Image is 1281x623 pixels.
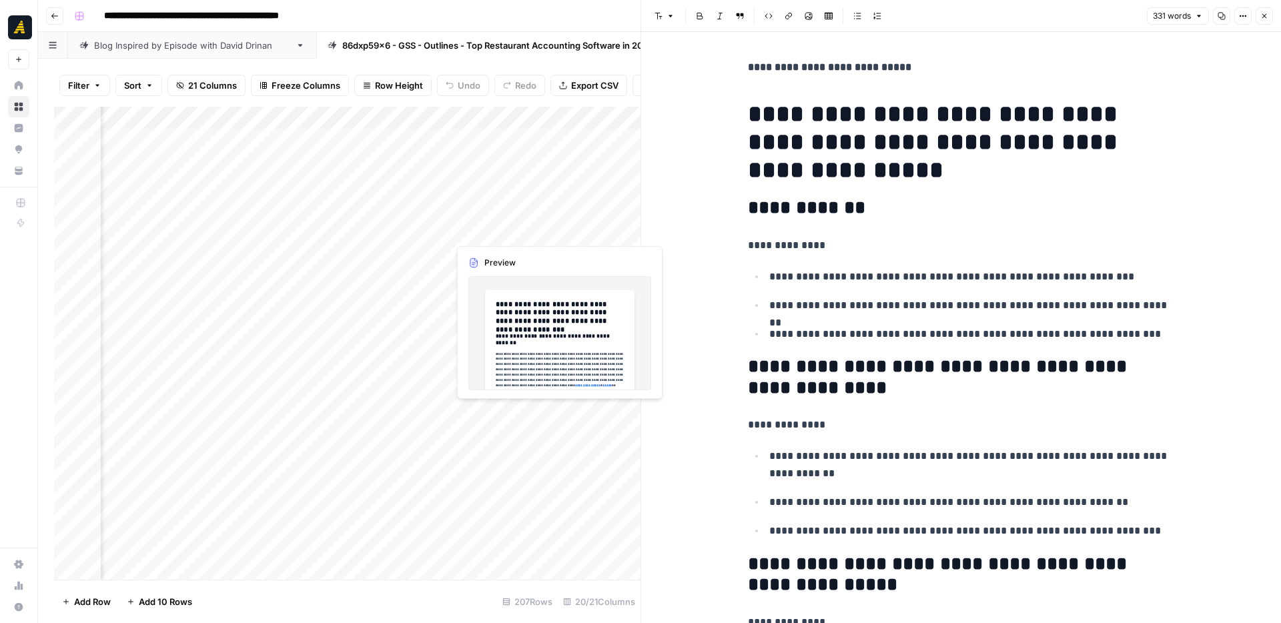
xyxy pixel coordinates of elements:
[1153,10,1191,22] span: 331 words
[515,79,536,92] span: Redo
[167,75,246,96] button: 21 Columns
[68,32,316,59] a: Blog Inspired by Episode with [PERSON_NAME]
[571,79,618,92] span: Export CSV
[558,591,640,612] div: 20/21 Columns
[375,79,423,92] span: Row Height
[74,595,111,608] span: Add Row
[119,591,200,612] button: Add 10 Rows
[437,75,489,96] button: Undo
[497,591,558,612] div: 207 Rows
[8,11,29,44] button: Workspace: Marketers in Demand
[354,75,432,96] button: Row Height
[8,160,29,181] a: Your Data
[139,595,192,608] span: Add 10 Rows
[54,591,119,612] button: Add Row
[1147,7,1209,25] button: 331 words
[458,79,480,92] span: Undo
[124,79,141,92] span: Sort
[494,75,545,96] button: Redo
[8,96,29,117] a: Browse
[8,75,29,96] a: Home
[342,39,804,52] div: 86dxp59x6 - GSS - Outlines - Top Restaurant Accounting Software in [DATE]: Tools That Save Time a...
[8,139,29,160] a: Opportunities
[550,75,627,96] button: Export CSV
[8,554,29,575] a: Settings
[251,75,349,96] button: Freeze Columns
[68,79,89,92] span: Filter
[272,79,340,92] span: Freeze Columns
[115,75,162,96] button: Sort
[8,596,29,618] button: Help + Support
[8,117,29,139] a: Insights
[8,15,32,39] img: Marketers in Demand Logo
[316,32,830,59] a: 86dxp59x6 - GSS - Outlines - Top Restaurant Accounting Software in [DATE]: Tools That Save Time a...
[94,39,290,52] div: Blog Inspired by Episode with [PERSON_NAME]
[188,79,237,92] span: 21 Columns
[8,575,29,596] a: Usage
[59,75,110,96] button: Filter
